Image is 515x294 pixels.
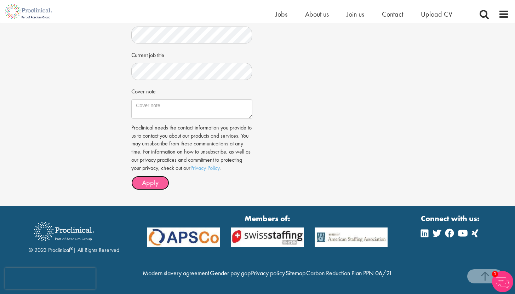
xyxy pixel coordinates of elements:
[131,124,252,172] p: Proclinical needs the contact information you provide to us to contact you about our products and...
[142,178,159,187] span: Apply
[29,217,99,246] img: Proclinical Recruitment
[131,49,164,59] label: Current job title
[70,246,73,251] sup: ®
[347,10,364,19] a: Join us
[309,227,393,247] img: APSCo
[275,10,287,19] a: Jobs
[286,269,305,277] a: Sitemap
[305,10,329,19] a: About us
[251,269,285,277] a: Privacy policy
[190,164,219,172] a: Privacy Policy
[210,269,251,277] a: Gender pay gap
[492,271,513,292] img: Chatbot
[306,269,392,277] a: Carbon Reduction Plan PPN 06/21
[382,10,403,19] a: Contact
[225,227,309,247] img: APSCo
[29,217,119,254] div: © 2023 Proclinical | All Rights Reserved
[143,269,209,277] a: Modern slavery agreement
[492,271,498,277] span: 1
[421,10,452,19] a: Upload CV
[5,268,96,289] iframe: reCAPTCHA
[131,85,156,96] label: Cover note
[147,213,388,224] strong: Members of:
[421,213,481,224] strong: Connect with us:
[142,227,226,247] img: APSCo
[131,176,169,190] button: Apply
